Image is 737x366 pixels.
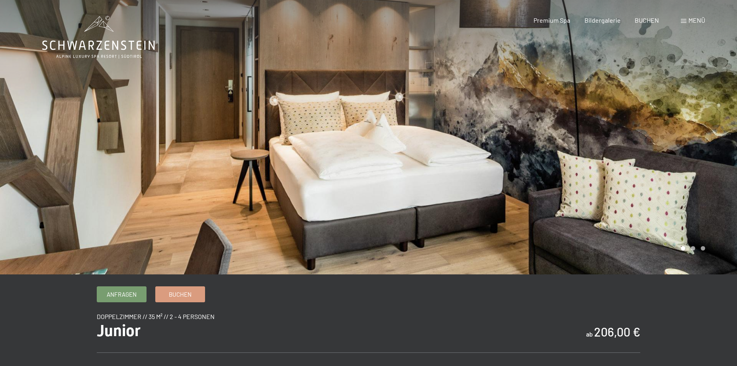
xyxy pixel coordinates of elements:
[156,287,205,302] a: Buchen
[586,330,593,338] span: ab
[585,16,621,24] a: Bildergalerie
[688,16,705,24] span: Menü
[97,287,146,302] a: Anfragen
[97,313,215,320] span: Doppelzimmer // 35 m² // 2 - 4 Personen
[635,16,659,24] a: BUCHEN
[107,290,137,299] span: Anfragen
[594,325,640,339] b: 206,00 €
[169,290,192,299] span: Buchen
[97,321,141,340] span: Junior
[534,16,570,24] a: Premium Spa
